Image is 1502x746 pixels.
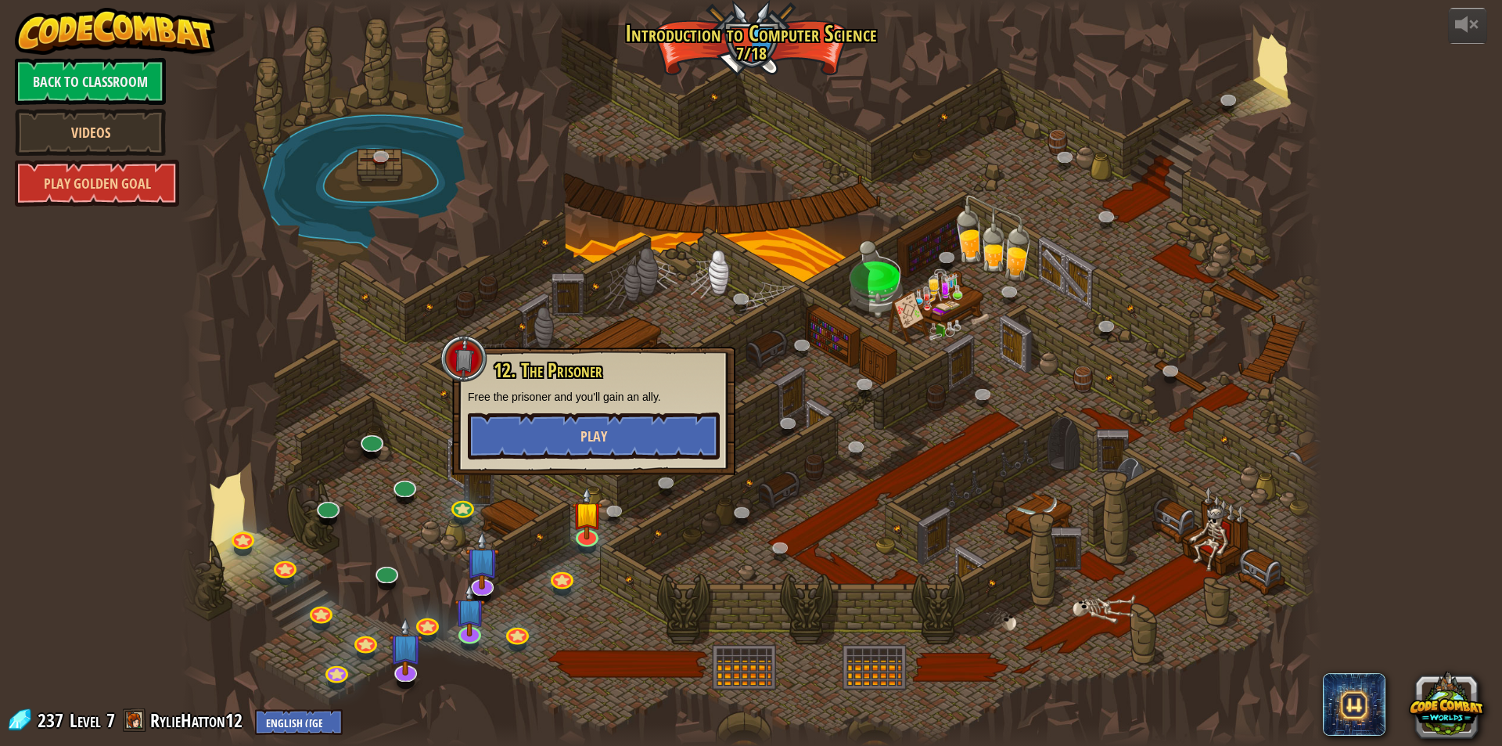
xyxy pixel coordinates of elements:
button: Play [468,413,720,459]
img: level-banner-unstarted-subscriber.png [455,583,485,636]
button: Adjust volume [1448,8,1487,45]
img: level-banner-started.png [572,487,602,540]
span: 237 [38,708,68,733]
p: Free the prisoner and you'll gain an ally. [468,389,720,405]
a: Videos [15,109,166,156]
span: 7 [106,708,115,733]
img: CodeCombat - Learn how to code by playing a game [15,8,215,55]
span: 12. The Prisoner [494,357,602,384]
a: RylieHatton12 [150,708,247,733]
span: Level [70,708,101,733]
img: level-banner-unstarted-subscriber.png [389,618,422,676]
a: Back to Classroom [15,58,166,105]
img: level-banner-unstarted-subscriber.png [465,532,499,589]
a: Play Golden Goal [15,160,179,207]
span: Play [580,427,607,446]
